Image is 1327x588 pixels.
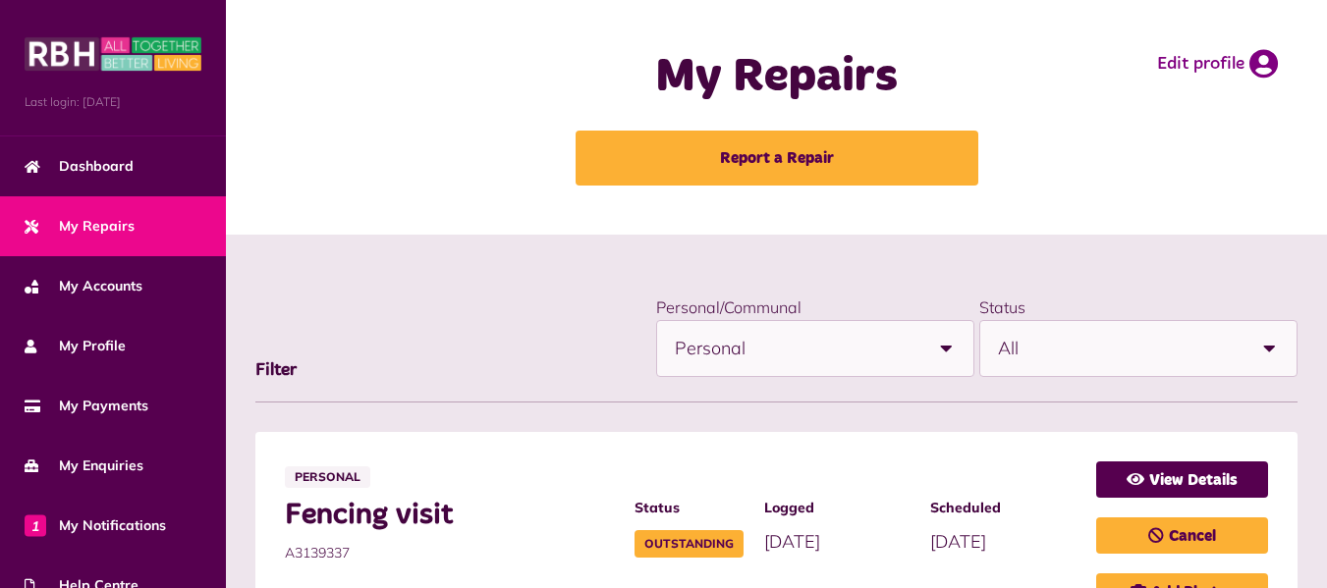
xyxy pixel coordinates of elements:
[255,361,297,379] span: Filter
[1096,461,1268,498] a: View Details
[25,396,148,416] span: My Payments
[764,530,820,553] span: [DATE]
[25,34,201,74] img: MyRBH
[1157,49,1278,79] a: Edit profile
[25,455,143,476] span: My Enquiries
[930,530,986,553] span: [DATE]
[576,131,978,186] a: Report a Repair
[25,156,134,177] span: Dashboard
[285,498,615,533] span: Fencing visit
[25,515,166,536] span: My Notifications
[285,466,370,488] span: Personal
[25,514,46,536] span: 1
[998,321,1242,376] span: All
[25,276,142,296] span: My Accounts
[979,297,1025,317] label: Status
[25,336,126,356] span: My Profile
[635,498,745,518] span: Status
[675,321,918,376] span: Personal
[521,49,1032,106] h1: My Repairs
[635,530,744,558] span: Outstanding
[656,297,802,317] label: Personal/Communal
[1096,517,1268,554] a: Cancel
[930,498,1077,518] span: Scheduled
[285,543,615,563] span: A3139337
[25,216,135,237] span: My Repairs
[764,498,911,518] span: Logged
[25,93,201,111] span: Last login: [DATE]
